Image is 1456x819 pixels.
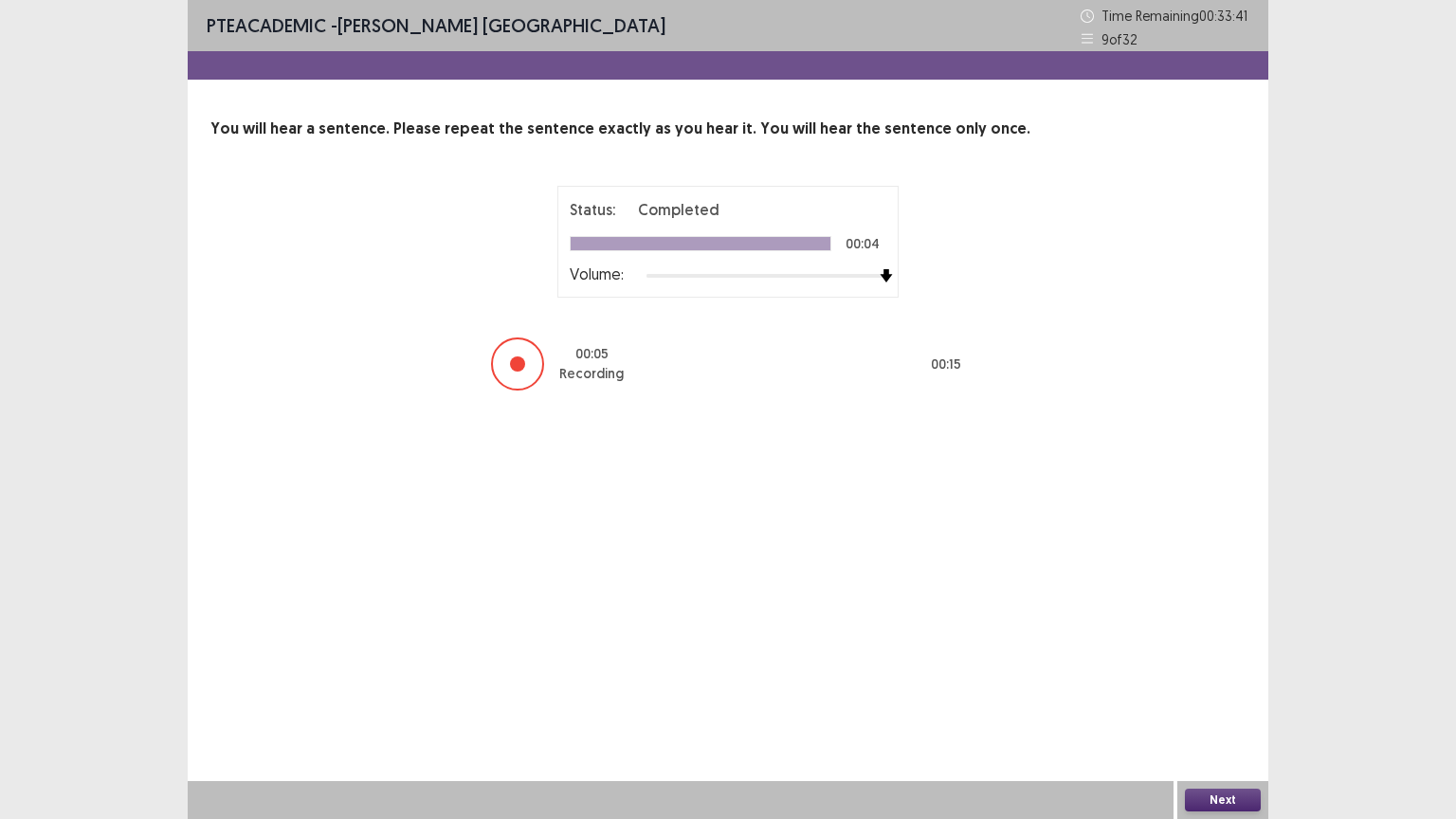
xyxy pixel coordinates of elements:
[1101,6,1249,26] p: Time Remaining 00 : 33 : 41
[210,118,1246,140] p: You will hear a sentence. Please repeat the sentence exactly as you hear it. You will hear the se...
[931,355,961,374] p: 00 : 15
[1101,29,1137,49] p: 9 of 32
[570,263,624,285] p: Volume:
[846,237,880,250] p: 00:04
[638,198,719,221] p: Completed
[880,269,893,282] img: arrow-thumb
[559,364,624,384] p: Recording
[570,198,615,221] p: Status:
[575,344,609,364] p: 00 : 05
[207,13,326,37] span: PTE academic
[207,11,665,40] p: - [PERSON_NAME] [GEOGRAPHIC_DATA]
[1185,789,1261,811] button: Next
